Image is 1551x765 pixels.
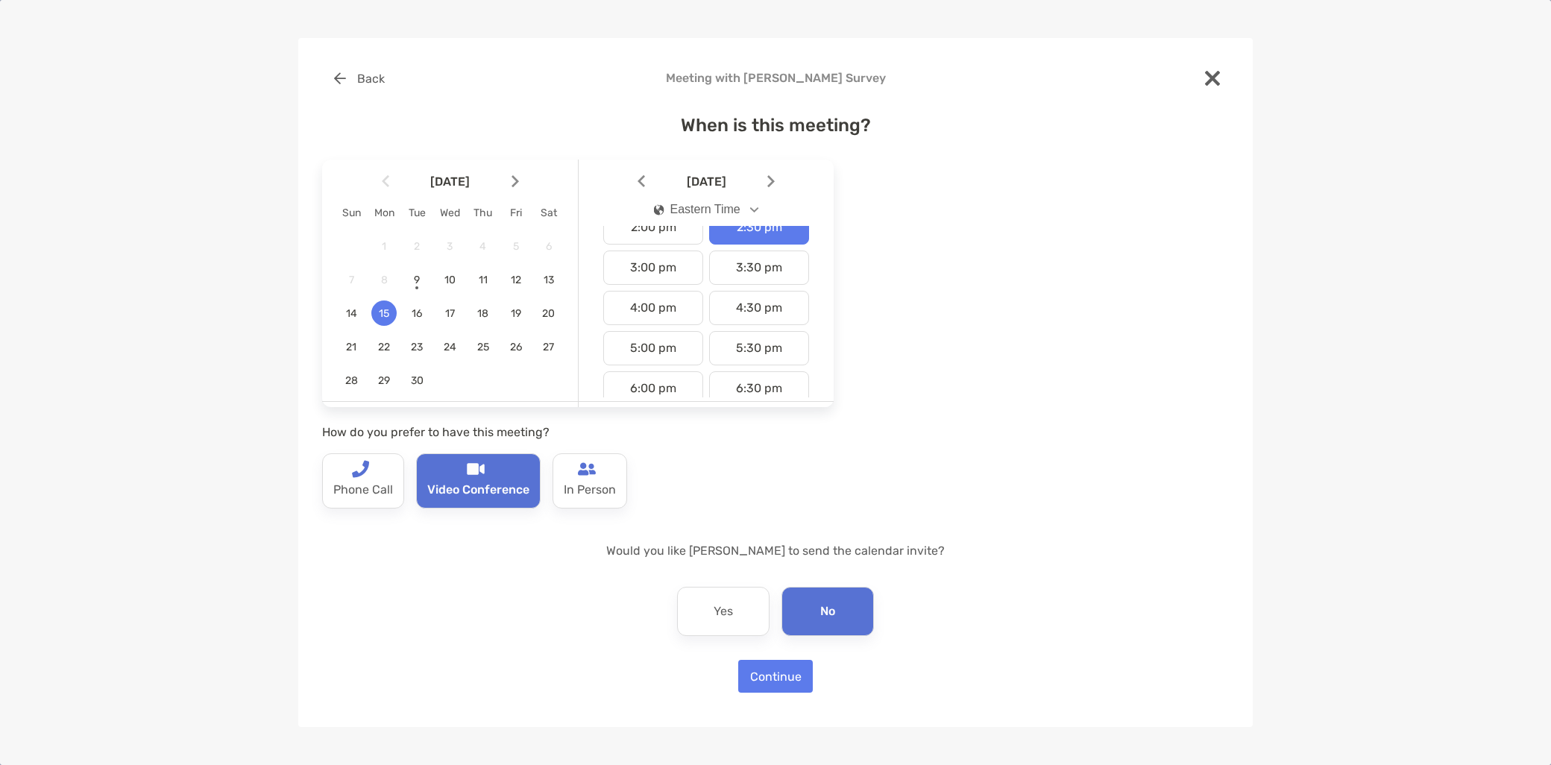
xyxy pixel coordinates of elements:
[371,374,397,387] span: 29
[536,307,561,320] span: 20
[603,331,703,365] div: 5:00 pm
[351,460,369,478] img: type-call
[536,341,561,353] span: 27
[339,341,364,353] span: 21
[471,274,496,286] span: 11
[471,307,496,320] span: 18
[467,460,485,478] img: type-call
[532,207,565,219] div: Sat
[404,240,430,253] span: 2
[648,174,764,189] span: [DATE]
[335,207,368,219] div: Sun
[334,72,346,84] img: button icon
[709,371,809,406] div: 6:30 pm
[322,115,1229,136] h4: When is this meeting?
[641,192,772,227] button: iconEastern Time
[322,423,834,441] p: How do you prefer to have this meeting?
[603,251,703,285] div: 3:00 pm
[371,240,397,253] span: 1
[392,174,509,189] span: [DATE]
[437,341,462,353] span: 24
[433,207,466,219] div: Wed
[738,660,813,693] button: Continue
[404,374,430,387] span: 30
[536,274,561,286] span: 13
[503,274,529,286] span: 12
[437,274,462,286] span: 10
[564,478,616,502] p: In Person
[1205,71,1220,86] img: close modal
[322,541,1229,560] p: Would you like [PERSON_NAME] to send the calendar invite?
[437,307,462,320] span: 17
[654,204,664,215] img: icon
[750,207,759,212] img: Open dropdown arrow
[471,240,496,253] span: 4
[339,274,364,286] span: 7
[603,371,703,406] div: 6:00 pm
[500,207,532,219] div: Fri
[578,460,596,478] img: type-call
[371,274,397,286] span: 8
[709,251,809,285] div: 3:30 pm
[638,175,645,188] img: Arrow icon
[333,478,393,502] p: Phone Call
[714,599,733,623] p: Yes
[709,291,809,325] div: 4:30 pm
[437,240,462,253] span: 3
[603,210,703,245] div: 2:00 pm
[382,175,389,188] img: Arrow icon
[400,207,433,219] div: Tue
[404,274,430,286] span: 9
[503,240,529,253] span: 5
[471,341,496,353] span: 25
[371,307,397,320] span: 15
[536,240,561,253] span: 6
[503,307,529,320] span: 19
[503,341,529,353] span: 26
[322,71,1229,85] h4: Meeting with [PERSON_NAME] Survey
[371,341,397,353] span: 22
[654,203,740,216] div: Eastern Time
[512,175,519,188] img: Arrow icon
[709,331,809,365] div: 5:30 pm
[404,341,430,353] span: 23
[820,599,835,623] p: No
[404,307,430,320] span: 16
[427,478,529,502] p: Video Conference
[767,175,775,188] img: Arrow icon
[368,207,400,219] div: Mon
[339,374,364,387] span: 28
[322,62,396,95] button: Back
[467,207,500,219] div: Thu
[603,291,703,325] div: 4:00 pm
[339,307,364,320] span: 14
